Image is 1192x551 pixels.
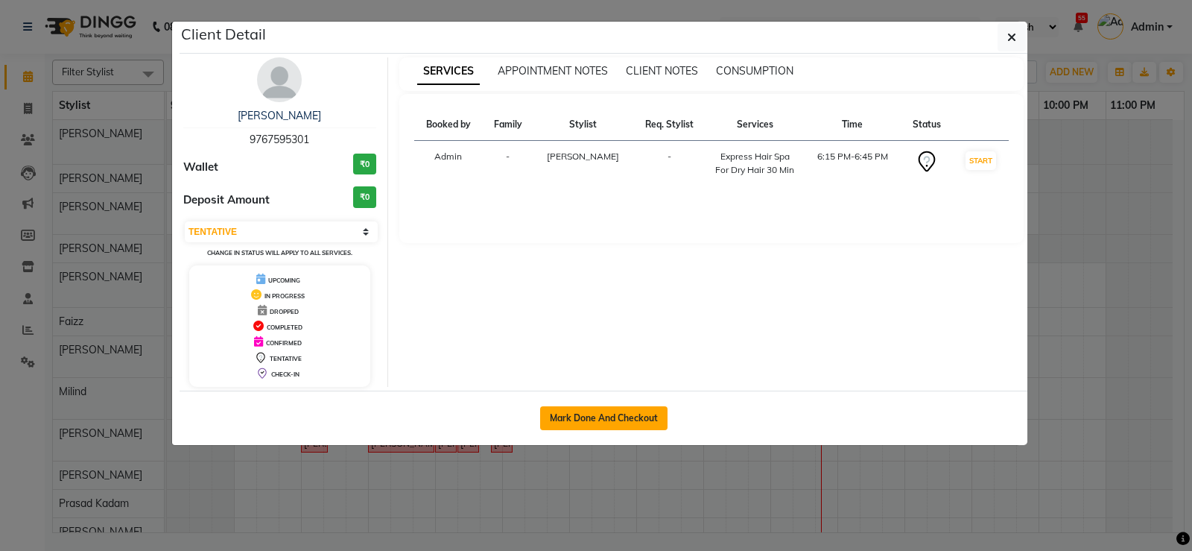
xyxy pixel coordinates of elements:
[706,109,804,141] th: Services
[901,109,952,141] th: Status
[207,249,352,256] small: Change in status will apply to all services.
[804,109,901,141] th: Time
[264,292,305,300] span: IN PROGRESS
[353,186,376,208] h3: ₹0
[266,339,302,347] span: CONFIRMED
[804,141,901,186] td: 6:15 PM-6:45 PM
[183,192,270,209] span: Deposit Amount
[181,23,266,45] h5: Client Detail
[414,141,483,186] td: Admin
[633,141,706,186] td: -
[633,109,706,141] th: Req. Stylist
[268,277,300,284] span: UPCOMING
[533,109,633,141] th: Stylist
[483,141,533,186] td: -
[966,151,996,170] button: START
[250,133,309,146] span: 9767595301
[540,406,668,430] button: Mark Done And Checkout
[353,154,376,175] h3: ₹0
[270,308,299,315] span: DROPPED
[626,64,698,78] span: CLIENT NOTES
[270,355,302,362] span: TENTATIVE
[547,151,619,162] span: [PERSON_NAME]
[714,150,795,177] div: Express Hair Spa For Dry Hair 30 Min
[414,109,483,141] th: Booked by
[238,109,321,122] a: [PERSON_NAME]
[716,64,793,78] span: CONSUMPTION
[267,324,302,331] span: COMPLETED
[183,159,218,176] span: Wallet
[483,109,533,141] th: Family
[417,58,480,85] span: SERVICES
[271,371,299,378] span: CHECK-IN
[257,57,302,102] img: avatar
[498,64,608,78] span: APPOINTMENT NOTES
